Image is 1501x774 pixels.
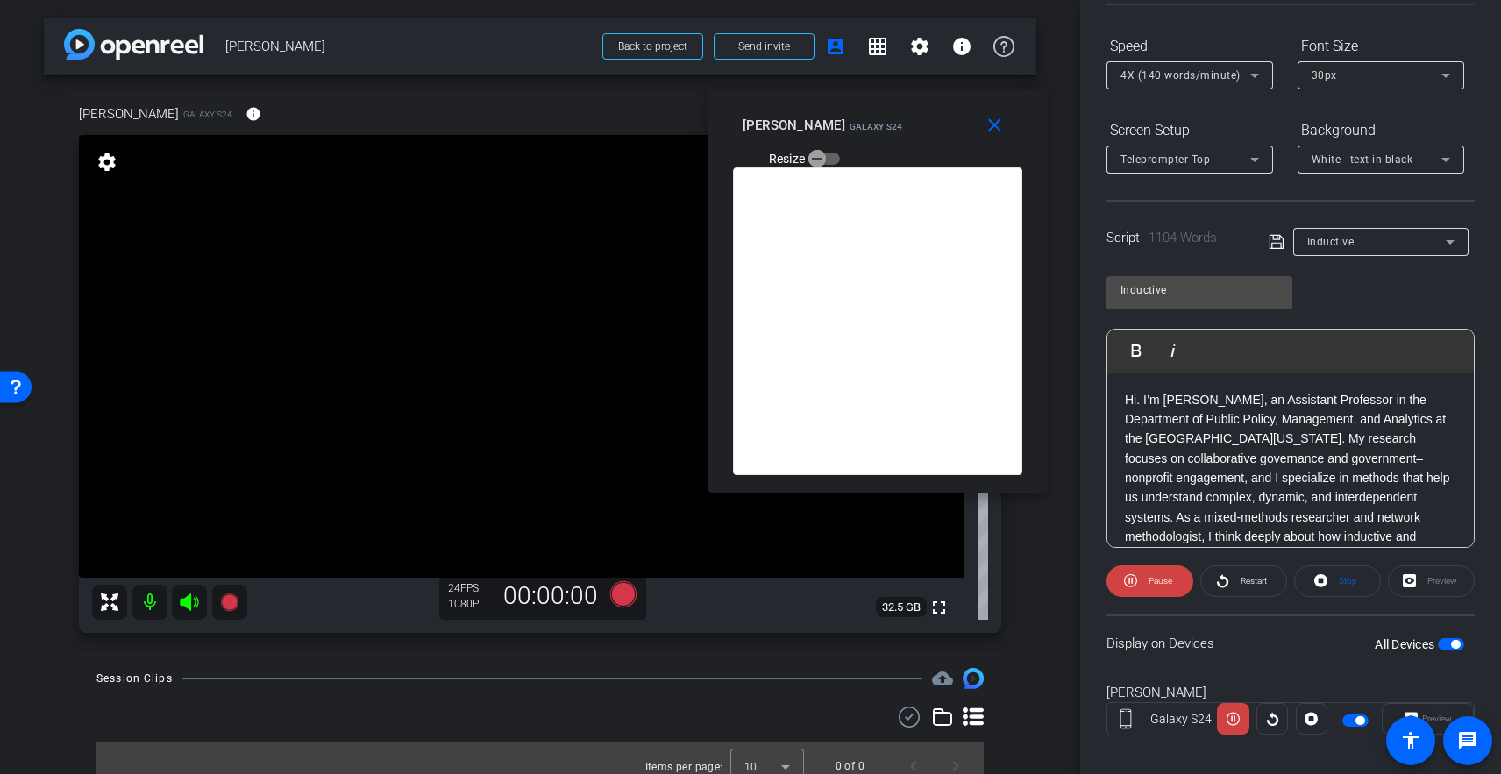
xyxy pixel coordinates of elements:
span: [PERSON_NAME] [225,29,592,64]
div: Screen Setup [1106,116,1273,146]
span: Galaxy S24 [183,108,232,121]
mat-icon: cloud_upload [932,668,953,689]
span: 1104 Words [1149,230,1217,245]
span: Back to project [618,40,687,53]
span: [PERSON_NAME] [743,117,845,133]
span: Send invite [738,39,790,53]
span: Stop [1339,576,1357,586]
span: Pause [1149,576,1172,586]
mat-icon: account_box [825,36,846,57]
span: Destinations for your clips [932,668,953,689]
div: Font Size [1298,32,1464,61]
span: 32.5 GB [876,597,927,618]
mat-icon: message [1457,730,1478,751]
div: Galaxy S24 [1144,710,1218,728]
mat-icon: grid_on [867,36,888,57]
mat-icon: fullscreen [928,597,950,618]
span: Inductive [1307,236,1355,248]
input: Title [1120,280,1278,301]
mat-icon: settings [909,36,930,57]
img: Session clips [963,668,984,689]
span: Restart [1241,576,1267,586]
span: Galaxy S24 [850,122,903,131]
span: 4X (140 words/minute) [1120,69,1241,82]
div: Script [1106,228,1244,248]
span: [PERSON_NAME] [79,104,179,124]
div: [PERSON_NAME] [1106,683,1475,703]
mat-icon: info [951,36,972,57]
div: 1080P [448,597,492,611]
div: 00:00:00 [492,581,609,611]
img: app-logo [64,29,203,60]
div: Display on Devices [1106,614,1475,671]
span: 30px [1312,69,1337,82]
div: Background [1298,116,1464,146]
mat-icon: accessibility [1400,730,1421,751]
label: All Devices [1375,636,1438,653]
mat-icon: settings [95,152,119,173]
div: 24 [448,581,492,595]
div: Session Clips [96,670,173,687]
div: Speed [1106,32,1273,61]
span: Teleprompter Top [1120,153,1210,166]
mat-icon: info [245,106,261,122]
span: FPS [460,582,479,594]
label: Resize [769,150,809,167]
mat-icon: close [984,115,1006,137]
span: White - text in black [1312,153,1413,166]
